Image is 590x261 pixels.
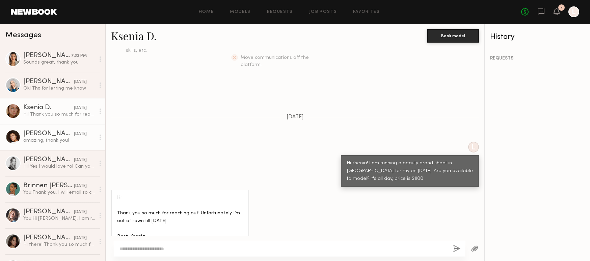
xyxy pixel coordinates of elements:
div: REQUESTS [490,56,585,61]
div: [DATE] [74,79,87,85]
div: 7:32 PM [71,53,87,59]
span: Move communications off the platform. [241,55,309,67]
div: Hi Ksenia! I am running a beauty brand shoot in [GEOGRAPHIC_DATA] for my on [DATE]. Are you avail... [347,160,473,183]
div: [DATE] [74,183,87,189]
div: You: Thank you, I will email to coordinate wardrobe [23,189,95,196]
div: [PERSON_NAME] [23,78,74,85]
div: [DATE] [74,131,87,137]
div: Brinnen [PERSON_NAME] [23,183,74,189]
div: amazing, thank you! [23,137,95,144]
a: Requests [267,10,293,14]
div: Hi! Yes I would love to! Can you please share details about hours and rate? Thank you ☺️ [23,163,95,170]
button: Book model [427,29,479,43]
div: 4 [560,6,563,10]
div: Ok! Thx for letting me know [23,85,95,92]
div: Hi! Thank you so much for reaching out! Unfortunately I’m out of town till [DATE] Best, Ksenia [117,194,243,241]
div: History [490,33,585,41]
div: You: Hi [PERSON_NAME], I am running a shoot in [GEOGRAPHIC_DATA] for my beauty brand on [DATE]. A... [23,215,95,222]
a: Favorites [353,10,380,14]
div: [PERSON_NAME] [23,235,74,241]
a: Job Posts [309,10,337,14]
a: Home [199,10,214,14]
span: Messages [5,31,41,39]
div: [DATE] [74,157,87,163]
a: Ksenia D. [111,28,157,43]
div: [PERSON_NAME] [23,157,74,163]
div: [PERSON_NAME] [23,52,71,59]
div: [PERSON_NAME] [23,130,74,137]
div: [PERSON_NAME] [23,209,74,215]
span: [DATE] [287,114,304,120]
div: Hi! Thank you so much for reaching out! Unfortunately I’m out of town till [DATE] Best, Ksenia [23,111,95,118]
a: Models [230,10,250,14]
div: [DATE] [74,235,87,241]
div: Sounds great, thank you! [23,59,95,66]
div: [DATE] [74,105,87,111]
a: Book model [427,32,479,38]
a: L [568,6,579,17]
div: [DATE] [74,209,87,215]
div: Hi there! Thank you so much for your interest! I am available [DATE]. What is the rate for this p... [23,241,95,248]
div: Ksenia D. [23,104,74,111]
